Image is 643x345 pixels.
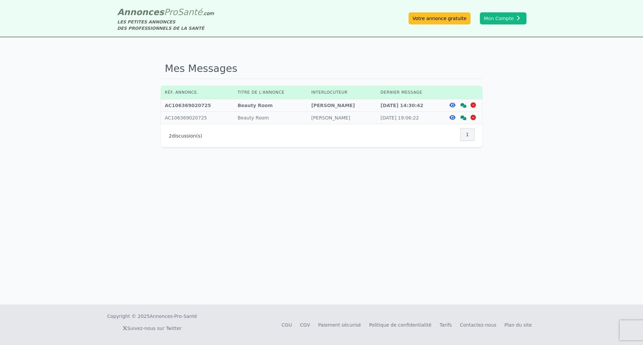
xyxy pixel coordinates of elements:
span: Pro [164,7,178,17]
a: Paiement sécurisé [318,322,361,328]
td: [DATE] 14:30:42 [376,99,445,112]
th: Interlocuteur [307,86,376,99]
span: Annonces [117,7,164,17]
i: Supprimer la discussion [471,102,476,108]
div: LES PETITES ANNONCES DES PROFESSIONNELS DE LA SANTÉ [117,19,214,31]
div: Copyright © 2025 [107,313,197,320]
span: 2 [169,133,172,139]
td: [PERSON_NAME] [307,99,376,112]
a: Votre annonce gratuite [409,12,471,24]
th: Titre de l'annonce [233,86,307,99]
nav: Pagination [460,128,474,141]
span: 1 [466,131,469,138]
td: AC106369020725 [161,99,233,112]
h1: Mes Messages [161,59,482,79]
i: Voir l'annonce [449,102,455,108]
a: Annonces-Pro-Santé [150,313,197,320]
a: Suivez-nous sur Twitter [123,326,182,331]
td: AC106369020725 [161,112,233,124]
td: [PERSON_NAME] [307,112,376,124]
th: Dernier message [376,86,445,99]
a: CGV [300,322,310,328]
span: .com [202,11,214,16]
a: AnnoncesProSanté.com [117,7,214,17]
a: Plan du site [504,322,532,328]
th: Réf. annonce. [161,86,233,99]
button: Mon Compte [480,12,526,24]
span: Santé [177,7,202,17]
td: Beauty Room [233,99,307,112]
a: CGU [282,322,292,328]
i: Voir la discussion [460,115,467,120]
i: Voir la discussion [460,103,467,108]
i: Voir l'annonce [449,115,455,120]
p: discussion(s) [169,133,202,139]
i: Supprimer la discussion [471,115,476,120]
a: Tarifs [439,322,452,328]
a: Politique de confidentialité [369,322,432,328]
td: Beauty Room [233,112,307,124]
a: Contactez-nous [460,322,496,328]
td: [DATE] 19:06:22 [376,112,445,124]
